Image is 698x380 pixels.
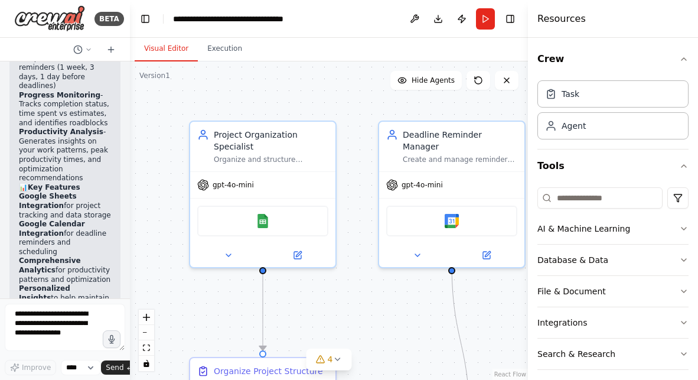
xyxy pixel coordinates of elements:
[94,12,124,26] div: BETA
[378,121,526,268] div: Deadline Reminder ManagerCreate and manage reminders for important deadlines related to {project_...
[139,340,154,356] button: fit view
[139,310,154,325] button: zoom in
[19,220,111,256] li: for deadline reminders and scheduling
[139,325,154,340] button: zoom out
[537,213,689,244] button: AI & Machine Learning
[198,37,252,61] button: Execution
[22,363,51,372] span: Improve
[537,348,615,360] div: Search & Research
[402,180,443,190] span: gpt-4o-mini
[537,307,689,338] button: Integrations
[19,91,100,99] strong: Progress Monitoring
[306,349,352,371] button: 4
[214,129,328,152] div: Project Organization Specialist
[5,360,56,375] button: Improve
[537,12,586,26] h4: Resources
[106,363,123,372] span: Send
[103,330,120,348] button: Click to speak your automation idea
[537,276,689,307] button: File & Document
[256,214,270,228] img: Google Sheets
[537,339,689,369] button: Search & Research
[189,121,337,268] div: Project Organization SpecialistOrganize and structure {project_name} by breaking it down into man...
[403,129,517,152] div: Deadline Reminder Manager
[562,120,586,132] div: Agent
[537,76,689,149] div: Crew
[214,155,328,164] div: Organize and structure {project_name} by breaking it down into manageable tasks, setting prioriti...
[19,284,70,302] strong: Personalized Insights
[390,71,462,90] button: Hide Agents
[537,254,608,266] div: Database & Data
[19,192,77,210] strong: Google Sheets Integration
[19,284,111,312] li: to help maintain focus and motivation
[537,223,630,235] div: AI & Machine Learning
[453,248,520,262] button: Open in side panel
[19,220,85,238] strong: Google Calendar Integration
[139,71,170,80] div: Version 1
[19,128,111,183] li: - Generates insights on your work patterns, peak productivity times, and optimization recommendat...
[135,37,198,61] button: Visual Editor
[445,214,459,228] img: Google Calendar
[19,256,81,274] strong: Comprehensive Analytics
[102,43,120,57] button: Start a new chat
[537,150,689,183] button: Tools
[19,35,111,91] li: - Sets up comprehensive calendar reminders (1 week, 3 days, 1 day before deadlines)
[537,317,587,329] div: Integrations
[403,155,517,164] div: Create and manage reminders for important deadlines related to {project_name}, ensuring timely no...
[537,285,606,297] div: File & Document
[19,256,111,284] li: for productivity patterns and optimization
[139,310,154,371] div: React Flow controls
[562,88,579,100] div: Task
[101,360,138,375] button: Send
[19,128,103,136] strong: Productivity Analysis
[537,43,689,76] button: Crew
[19,183,111,193] h2: 📊
[69,43,97,57] button: Switch to previous chat
[328,353,333,365] span: 4
[412,76,455,85] span: Hide Agents
[173,13,306,25] nav: breadcrumb
[213,180,254,190] span: gpt-4o-mini
[137,11,154,27] button: Hide left sidebar
[139,356,154,371] button: toggle interactivity
[494,371,526,378] a: React Flow attribution
[214,365,323,377] div: Organize Project Structure
[28,183,80,191] strong: Key Features
[502,11,518,27] button: Hide right sidebar
[264,248,331,262] button: Open in side panel
[537,245,689,275] button: Database & Data
[257,262,269,350] g: Edge from 0805460b-97a6-48bf-9a7d-a4f159c1fbe5 to 6787c1e2-e638-461a-8c8e-1edaff42c08c
[14,5,85,32] img: Logo
[19,192,111,220] li: for project tracking and data storage
[19,91,111,128] li: - Tracks completion status, time spent vs estimates, and identifies roadblocks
